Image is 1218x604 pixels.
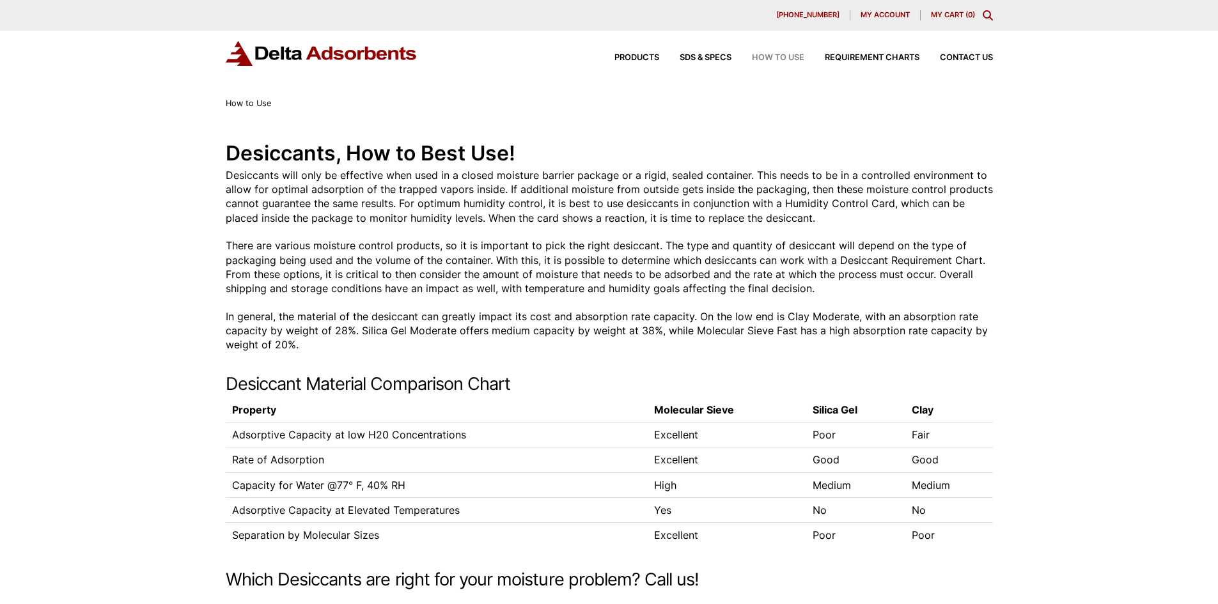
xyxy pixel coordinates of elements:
[226,398,648,422] th: Property
[648,497,806,522] td: Yes
[968,10,972,19] span: 0
[659,54,731,62] a: SDS & SPECS
[594,54,659,62] a: Products
[931,10,975,19] a: My Cart (0)
[806,398,905,422] th: Silica Gel
[648,523,806,548] td: Excellent
[766,10,850,20] a: [PHONE_NUMBER]
[806,447,905,472] td: Good
[226,569,993,591] h2: Which Desiccants are right for your moisture problem? Call us!
[614,54,659,62] span: Products
[648,472,806,497] td: High
[226,139,993,168] h1: Desiccants, How to Best Use!
[983,10,993,20] div: Toggle Modal Content
[680,54,731,62] span: SDS & SPECS
[919,54,993,62] a: Contact Us
[226,497,648,522] td: Adsorptive Capacity at Elevated Temperatures
[648,447,806,472] td: Excellent
[226,523,648,548] td: Separation by Molecular Sizes
[905,523,993,548] td: Poor
[806,497,905,522] td: No
[226,41,418,66] img: Delta Adsorbents
[752,54,804,62] span: How to Use
[648,398,806,422] th: Molecular Sieve
[226,374,993,395] h2: Desiccant Material Comparison Chart
[226,238,993,296] p: There are various moisture control products, so it is important to pick the right desiccant. The ...
[825,54,919,62] span: Requirement Charts
[226,422,648,447] td: Adsorptive Capacity at low H20 Concentrations
[226,309,993,352] p: In general, the material of the desiccant can greatly impact its cost and absorption rate capacit...
[905,398,993,422] th: Clay
[731,54,804,62] a: How to Use
[226,447,648,472] td: Rate of Adsorption
[850,10,921,20] a: My account
[861,12,910,19] span: My account
[905,472,993,497] td: Medium
[226,472,648,497] td: Capacity for Water @77° F, 40% RH
[804,54,919,62] a: Requirement Charts
[806,422,905,447] td: Poor
[806,523,905,548] td: Poor
[226,168,993,226] p: Desiccants will only be effective when used in a closed moisture barrier package or a rigid, seal...
[905,497,993,522] td: No
[905,422,993,447] td: Fair
[226,98,271,108] span: How to Use
[648,422,806,447] td: Excellent
[940,54,993,62] span: Contact Us
[806,472,905,497] td: Medium
[776,12,839,19] span: [PHONE_NUMBER]
[905,447,993,472] td: Good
